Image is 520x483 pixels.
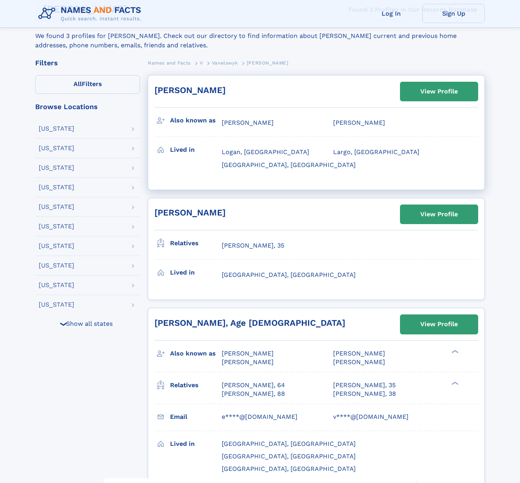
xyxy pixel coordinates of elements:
[39,204,74,210] div: [US_STATE]
[39,282,74,288] div: [US_STATE]
[333,350,385,357] span: [PERSON_NAME]
[212,58,238,68] a: Vanelswyk
[400,205,478,224] a: View Profile
[170,237,222,250] h3: Relatives
[39,243,74,249] div: [US_STATE]
[333,390,396,398] a: [PERSON_NAME], 38
[450,349,459,354] div: ❯
[170,379,222,392] h3: Relatives
[35,103,140,110] div: Browse Locations
[39,184,74,190] div: [US_STATE]
[420,315,458,333] div: View Profile
[222,390,285,398] a: [PERSON_NAME], 88
[222,440,356,447] span: [GEOGRAPHIC_DATA], [GEOGRAPHIC_DATA]
[222,271,356,278] span: [GEOGRAPHIC_DATA], [GEOGRAPHIC_DATA]
[35,314,140,333] div: Show all states
[222,465,356,472] span: [GEOGRAPHIC_DATA], [GEOGRAPHIC_DATA]
[170,266,222,279] h3: Lived in
[247,60,289,66] span: [PERSON_NAME]
[222,358,274,366] span: [PERSON_NAME]
[333,381,396,390] a: [PERSON_NAME], 35
[170,347,222,360] h3: Also known as
[154,85,226,95] a: [PERSON_NAME]
[39,302,74,308] div: [US_STATE]
[154,208,226,217] a: [PERSON_NAME]
[420,83,458,101] div: View Profile
[170,437,222,451] h3: Lived in
[59,321,68,326] div: ❯
[35,3,148,24] img: Logo Names and Facts
[450,381,459,386] div: ❯
[39,145,74,151] div: [US_STATE]
[333,358,385,366] span: [PERSON_NAME]
[222,119,274,126] span: [PERSON_NAME]
[222,350,274,357] span: [PERSON_NAME]
[39,262,74,269] div: [US_STATE]
[154,318,345,328] a: [PERSON_NAME], Age [DEMOGRAPHIC_DATA]
[333,119,385,126] span: [PERSON_NAME]
[222,452,356,460] span: [GEOGRAPHIC_DATA], [GEOGRAPHIC_DATA]
[39,126,74,132] div: [US_STATE]
[222,161,356,169] span: [GEOGRAPHIC_DATA], [GEOGRAPHIC_DATA]
[222,241,284,250] a: [PERSON_NAME], 35
[222,148,309,156] span: Logan, [GEOGRAPHIC_DATA]
[400,315,478,334] a: View Profile
[200,58,203,68] a: V
[170,114,222,127] h3: Also known as
[35,75,140,94] label: Filters
[39,165,74,171] div: [US_STATE]
[360,4,422,23] a: Log In
[35,22,485,50] div: We found 3 profiles for [PERSON_NAME]. Check out our directory to find information about [PERSON_...
[333,148,420,156] span: Largo, [GEOGRAPHIC_DATA]
[170,410,222,424] h3: Email
[39,223,74,230] div: [US_STATE]
[74,80,82,88] span: All
[222,381,285,390] a: [PERSON_NAME], 64
[422,4,485,23] a: Sign Up
[420,205,458,223] div: View Profile
[200,60,203,66] span: V
[400,82,478,101] a: View Profile
[148,58,191,68] a: Names and Facts
[212,60,238,66] span: Vanelswyk
[170,143,222,156] h3: Lived in
[35,59,140,66] div: Filters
